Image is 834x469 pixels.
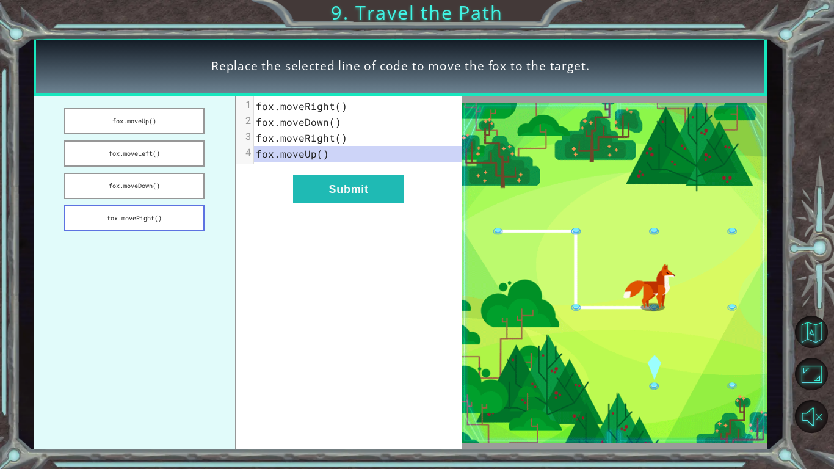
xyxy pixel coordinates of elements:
[64,205,205,231] button: fox.moveRight()
[256,147,329,160] span: fox.moveUp()
[236,114,253,126] div: 2
[211,58,589,75] span: Replace the selected line of code to move the fox to the target.
[256,131,347,144] span: fox.moveRight()
[256,115,341,128] span: fox.moveDown()
[64,140,205,167] button: fox.moveLeft()
[236,130,253,142] div: 3
[462,103,767,443] img: Interactive Art
[256,100,347,112] span: fox.moveRight()
[795,400,828,433] button: Unmute
[236,98,253,111] div: 1
[795,316,828,349] button: Back to Map
[795,358,828,391] button: Maximize Browser
[64,108,205,134] button: fox.moveUp()
[797,311,834,353] a: Back to Map
[293,175,404,203] button: Submit
[236,146,253,158] div: 4
[64,173,205,199] button: fox.moveDown()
